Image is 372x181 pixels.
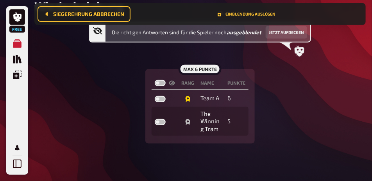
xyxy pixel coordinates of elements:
[197,77,224,90] th: Name
[9,36,25,51] a: Meine Quizze
[227,29,261,35] b: ausgeblendet
[266,26,307,39] button: Jetzt aufdecken
[224,91,249,105] td: 6
[112,28,263,36] span: Die richtigen Antworten sind für die Spieler noch .
[53,11,124,17] span: Siegerehrung abbrechen
[9,51,25,67] a: Quiz Sammlung
[9,67,25,83] a: Einblendungen
[9,140,25,156] a: Mein Konto
[179,63,222,75] div: max 6 Punkte
[200,94,221,102] div: Team A
[224,107,249,136] td: 5
[38,6,131,22] button: Siegerehrung abbrechen
[10,27,24,32] span: Free
[200,110,221,133] div: The Winning Tram
[178,77,197,90] th: Rang
[224,77,249,90] th: Punkte
[218,12,275,16] button: Einblendung auslösen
